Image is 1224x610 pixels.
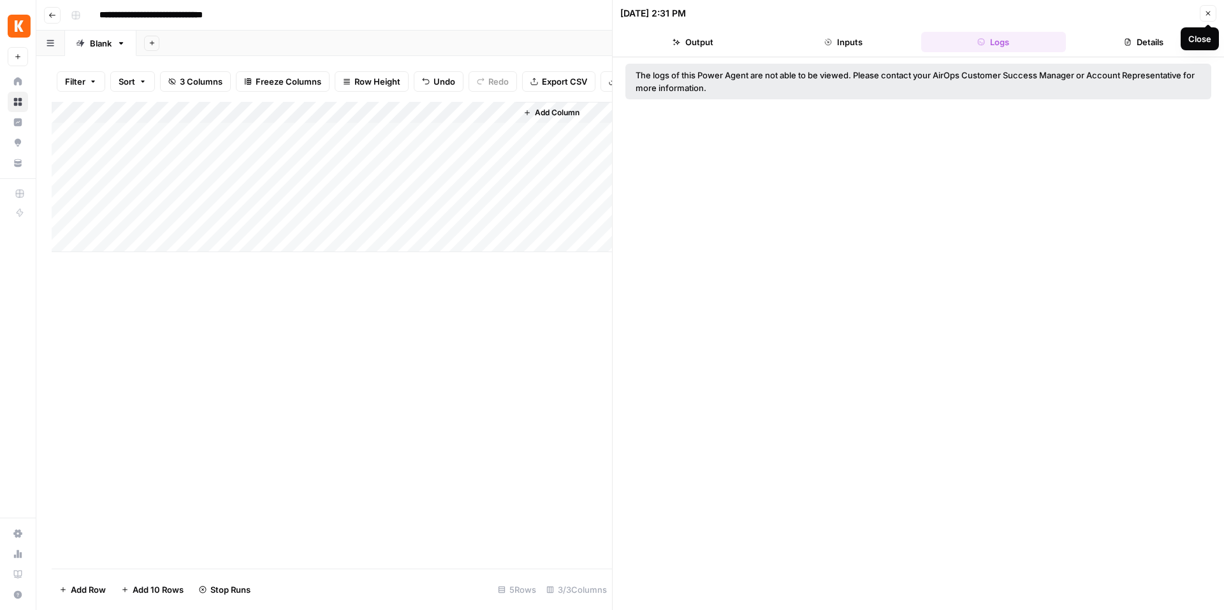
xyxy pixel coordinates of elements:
[8,132,28,153] a: Opportunities
[541,579,612,600] div: 3/3 Columns
[433,75,455,88] span: Undo
[522,71,595,92] button: Export CSV
[110,71,155,92] button: Sort
[210,583,251,596] span: Stop Runs
[236,71,330,92] button: Freeze Columns
[771,32,916,52] button: Inputs
[113,579,191,600] button: Add 10 Rows
[620,7,686,20] div: [DATE] 2:31 PM
[542,75,587,88] span: Export CSV
[180,75,222,88] span: 3 Columns
[191,579,258,600] button: Stop Runs
[65,31,136,56] a: Blank
[57,71,105,92] button: Filter
[119,75,135,88] span: Sort
[335,71,409,92] button: Row Height
[8,153,28,173] a: Your Data
[620,32,766,52] button: Output
[414,71,463,92] button: Undo
[71,583,106,596] span: Add Row
[8,544,28,564] a: Usage
[354,75,400,88] span: Row Height
[90,37,112,50] div: Blank
[493,579,541,600] div: 5 Rows
[469,71,517,92] button: Redo
[518,104,585,121] button: Add Column
[8,71,28,92] a: Home
[8,15,31,38] img: Kayak Logo
[65,75,85,88] span: Filter
[8,10,28,42] button: Workspace: Kayak
[8,92,28,112] a: Browse
[921,32,1067,52] button: Logs
[488,75,509,88] span: Redo
[8,523,28,544] a: Settings
[535,107,579,118] span: Add Column
[8,585,28,605] button: Help + Support
[52,579,113,600] button: Add Row
[8,112,28,132] a: Insights
[8,564,28,585] a: Learning Hub
[1188,32,1211,45] div: Close
[636,69,1201,94] div: The logs of this Power Agent are not able to be viewed. Please contact your AirOps Customer Succe...
[133,583,184,596] span: Add 10 Rows
[160,71,231,92] button: 3 Columns
[1071,32,1216,52] button: Details
[256,75,321,88] span: Freeze Columns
